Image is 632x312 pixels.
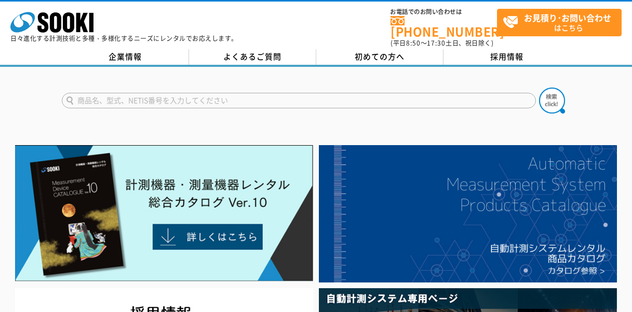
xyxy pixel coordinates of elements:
[62,49,189,65] a: 企業情報
[391,38,493,48] span: (平日 ～ 土日、祝日除く)
[539,88,565,114] img: btn_search.png
[15,145,313,281] img: Catalog Ver10
[497,9,622,36] a: お見積り･お問い合わせはこちら
[391,9,497,15] span: お電話でのお問い合わせは
[443,49,571,65] a: 採用情報
[503,9,621,35] span: はこちら
[62,93,536,108] input: 商品名、型式、NETIS番号を入力してください
[355,51,405,62] span: 初めての方へ
[319,145,616,282] img: 自動計測システムカタログ
[316,49,443,65] a: 初めての方へ
[406,38,421,48] span: 8:50
[524,11,611,24] strong: お見積り･お問い合わせ
[391,16,497,37] a: [PHONE_NUMBER]
[10,35,238,41] p: 日々進化する計測技術と多種・多様化するニーズにレンタルでお応えします。
[189,49,316,65] a: よくあるご質問
[427,38,446,48] span: 17:30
